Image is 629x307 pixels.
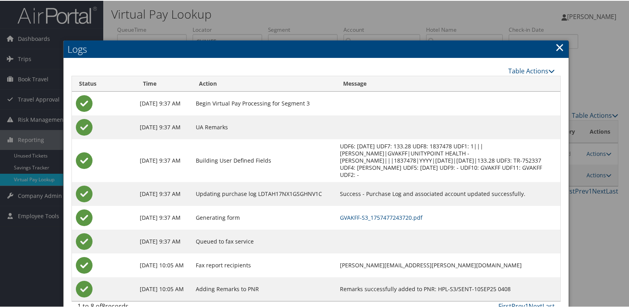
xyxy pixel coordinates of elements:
[340,213,423,221] a: GVAKFF-S3_1757477243720.pdf
[555,38,564,54] a: Close
[136,181,192,205] td: [DATE] 9:37 AM
[192,181,336,205] td: Updating purchase log LDTAH17NX1GSGHNV1C
[136,205,192,229] td: [DATE] 9:37 AM
[336,75,560,91] th: Message: activate to sort column ascending
[192,205,336,229] td: Generating form
[136,75,192,91] th: Time: activate to sort column ascending
[136,276,192,300] td: [DATE] 10:05 AM
[192,115,336,138] td: UA Remarks
[136,253,192,276] td: [DATE] 10:05 AM
[336,138,560,181] td: UDF6: [DATE] UDF7: 133.28 UDF8: 1837478 UDF1: 1|||[PERSON_NAME]|GVAKFF|UNITYPOINT HEALTH - [PERSO...
[336,276,560,300] td: Remarks successfully added to PNR: HPL-S3/SENT-10SEP25 0408
[192,75,336,91] th: Action: activate to sort column ascending
[192,138,336,181] td: Building User Defined Fields
[136,91,192,115] td: [DATE] 9:37 AM
[192,229,336,253] td: Queued to fax service
[336,253,560,276] td: [PERSON_NAME][EMAIL_ADDRESS][PERSON_NAME][DOMAIN_NAME]
[64,40,569,57] h2: Logs
[72,75,136,91] th: Status: activate to sort column ascending
[336,181,560,205] td: Success - Purchase Log and associated account updated successfully.
[192,91,336,115] td: Begin Virtual Pay Processing for Segment 3
[192,253,336,276] td: Fax report recipients
[508,66,555,75] a: Table Actions
[136,229,192,253] td: [DATE] 9:37 AM
[136,138,192,181] td: [DATE] 9:37 AM
[192,276,336,300] td: Adding Remarks to PNR
[136,115,192,138] td: [DATE] 9:37 AM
